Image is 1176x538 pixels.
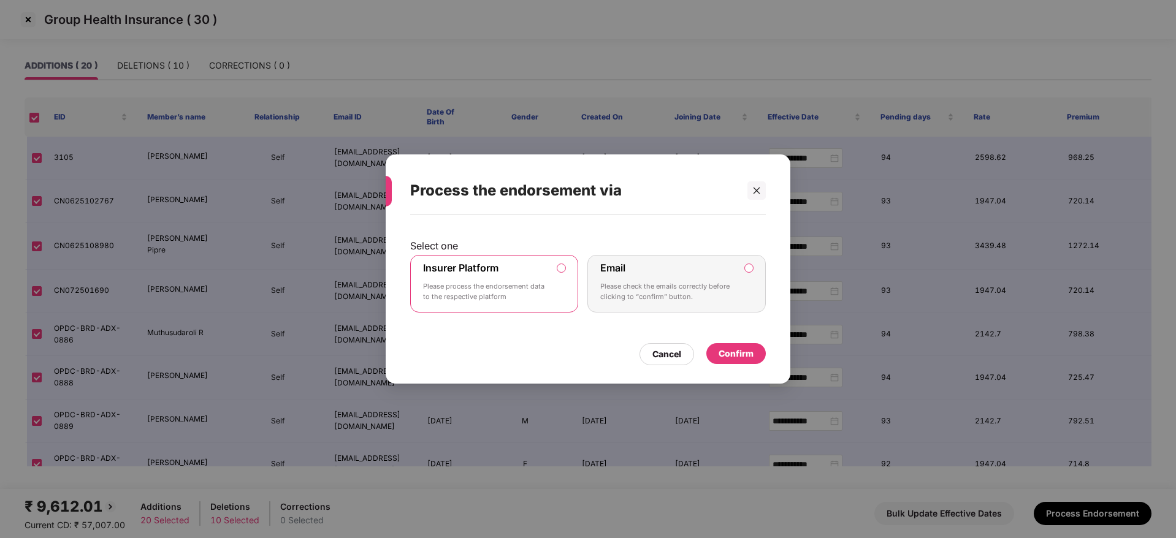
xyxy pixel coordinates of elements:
[719,347,754,360] div: Confirm
[745,264,753,272] input: EmailPlease check the emails correctly before clicking to “confirm” button.
[557,264,565,272] input: Insurer PlatformPlease process the endorsement data to the respective platform
[410,240,766,252] p: Select one
[600,262,625,274] label: Email
[423,262,498,274] label: Insurer Platform
[410,167,736,214] div: Process the endorsement via
[600,281,736,303] p: Please check the emails correctly before clicking to “confirm” button.
[652,347,681,361] div: Cancel
[423,281,548,303] p: Please process the endorsement data to the respective platform
[752,186,761,195] span: close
